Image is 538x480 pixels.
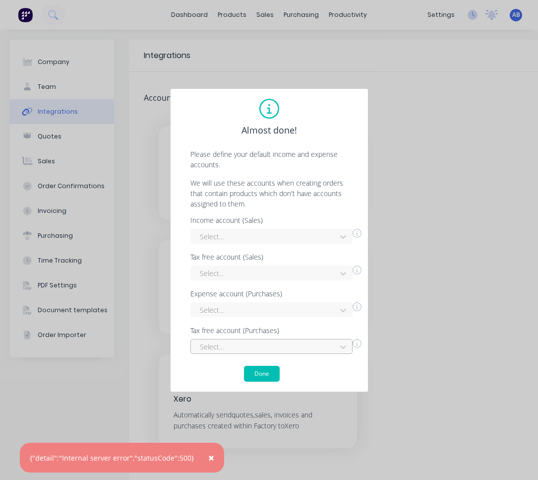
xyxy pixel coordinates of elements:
div: Expense account (Purchases) [190,290,361,297]
div: Tax free account (Purchases) [190,327,361,334]
p: We will use these accounts when creating orders that contain products which don't have accounts a... [180,178,358,209]
img: Factory [18,7,33,22]
div: Income account (Sales) [190,217,361,224]
div: {"detail":"Internal server error","statusCode":500} [30,453,194,463]
span: Almost done! [241,124,297,137]
div: Tax free account (Sales) [190,254,361,261]
button: Close [198,446,224,470]
span: × [208,451,214,465]
button: Done [244,366,280,382]
p: Please define your default income and expense accounts. [180,149,358,170]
